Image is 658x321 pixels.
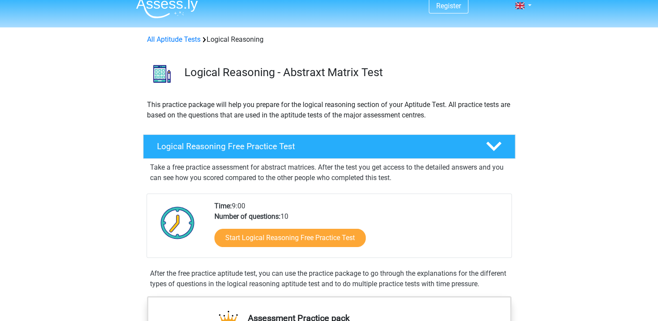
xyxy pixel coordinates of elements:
[147,35,200,43] a: All Aptitude Tests
[436,2,461,10] a: Register
[208,201,511,257] div: 9:00 10
[144,55,180,92] img: logical reasoning
[184,66,508,79] h3: Logical Reasoning - Abstraxt Matrix Test
[147,100,511,120] p: This practice package will help you prepare for the logical reasoning section of your Aptitude Te...
[144,34,515,45] div: Logical Reasoning
[157,141,472,151] h4: Logical Reasoning Free Practice Test
[214,229,366,247] a: Start Logical Reasoning Free Practice Test
[156,201,200,244] img: Clock
[214,202,232,210] b: Time:
[147,268,512,289] div: After the free practice aptitude test, you can use the practice package to go through the explana...
[140,134,519,159] a: Logical Reasoning Free Practice Test
[214,212,281,221] b: Number of questions:
[150,162,508,183] p: Take a free practice assessment for abstract matrices. After the test you get access to the detai...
